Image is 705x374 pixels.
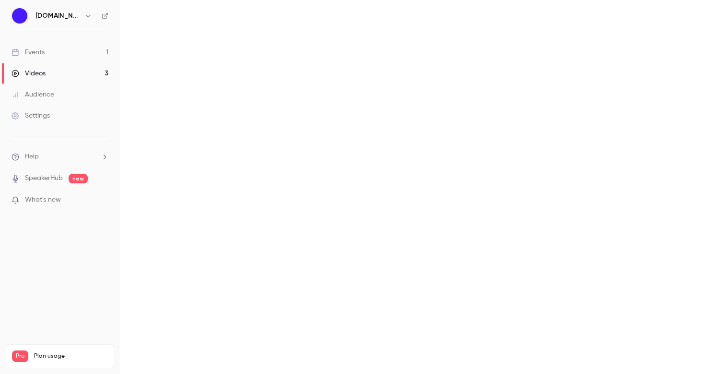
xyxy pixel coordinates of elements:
h6: [DOMAIN_NAME] [35,11,81,21]
span: new [69,174,88,183]
div: Audience [12,90,54,99]
div: Settings [12,111,50,121]
div: Videos [12,69,46,78]
span: Help [25,152,39,162]
li: help-dropdown-opener [12,152,108,162]
span: What's new [25,195,61,205]
div: Events [12,48,45,57]
a: SpeakerHub [25,173,63,183]
img: IMG.LY [12,8,27,24]
span: Pro [12,350,28,362]
span: Plan usage [34,352,108,360]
